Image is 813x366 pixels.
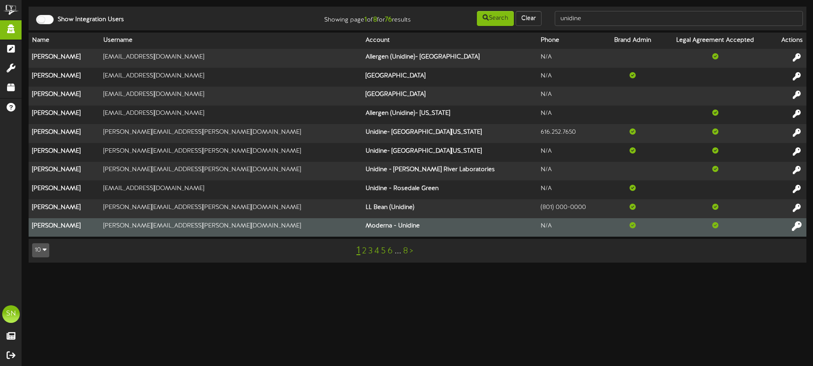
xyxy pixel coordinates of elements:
[537,124,604,143] td: 616.252.7650
[410,246,413,256] a: >
[537,49,604,68] td: N/A
[537,87,604,106] td: N/A
[100,33,363,49] th: Username
[537,180,604,199] td: N/A
[537,68,604,87] td: N/A
[395,246,401,256] a: ...
[2,305,20,323] div: SN
[362,180,537,199] th: Unidine - Rosedale Green
[356,245,360,256] a: 1
[537,33,604,49] th: Phone
[374,246,379,256] a: 4
[403,246,408,256] a: 8
[32,243,49,257] button: 10
[362,124,537,143] th: Unidine- [GEOGRAPHIC_DATA][US_STATE]
[100,68,363,87] td: [EMAIL_ADDRESS][DOMAIN_NAME]
[385,16,392,24] strong: 76
[362,49,537,68] th: Allergen (Unidine)- [GEOGRAPHIC_DATA]
[770,33,806,49] th: Actions
[373,16,377,24] strong: 8
[362,87,537,106] th: [GEOGRAPHIC_DATA]
[51,15,124,24] label: Show Integration Users
[362,106,537,124] th: Allergen (Unidine)- [US_STATE]
[362,218,537,237] th: Moderna - Unidine
[362,199,537,218] th: LL Bean (Unidine)
[287,10,417,25] div: Showing page of for results
[516,11,542,26] button: Clear
[29,87,100,106] th: [PERSON_NAME]
[100,162,363,181] td: [PERSON_NAME][EMAIL_ADDRESS][PERSON_NAME][DOMAIN_NAME]
[555,11,803,26] input: -- Search --
[100,218,363,237] td: [PERSON_NAME][EMAIL_ADDRESS][PERSON_NAME][DOMAIN_NAME]
[100,49,363,68] td: [EMAIL_ADDRESS][DOMAIN_NAME]
[477,11,514,26] button: Search
[100,124,363,143] td: [PERSON_NAME][EMAIL_ADDRESS][PERSON_NAME][DOMAIN_NAME]
[100,87,363,106] td: [EMAIL_ADDRESS][DOMAIN_NAME]
[362,162,537,181] th: Unidine - [PERSON_NAME] River Laboratories
[29,106,100,124] th: [PERSON_NAME]
[368,246,373,256] a: 3
[362,143,537,162] th: Unidine- [GEOGRAPHIC_DATA][US_STATE]
[29,124,100,143] th: [PERSON_NAME]
[381,246,386,256] a: 5
[29,143,100,162] th: [PERSON_NAME]
[537,199,604,218] td: (801) 000-0000
[364,16,367,24] strong: 1
[362,246,366,256] a: 2
[100,199,363,218] td: [PERSON_NAME][EMAIL_ADDRESS][PERSON_NAME][DOMAIN_NAME]
[537,106,604,124] td: N/A
[100,106,363,124] td: [EMAIL_ADDRESS][DOMAIN_NAME]
[537,218,604,237] td: N/A
[29,162,100,181] th: [PERSON_NAME]
[29,49,100,68] th: [PERSON_NAME]
[537,143,604,162] td: N/A
[604,33,661,49] th: Brand Admin
[29,68,100,87] th: [PERSON_NAME]
[362,68,537,87] th: [GEOGRAPHIC_DATA]
[29,33,100,49] th: Name
[29,180,100,199] th: [PERSON_NAME]
[100,143,363,162] td: [PERSON_NAME][EMAIL_ADDRESS][PERSON_NAME][DOMAIN_NAME]
[362,33,537,49] th: Account
[537,162,604,181] td: N/A
[388,246,393,256] a: 6
[661,33,770,49] th: Legal Agreement Accepted
[29,218,100,237] th: [PERSON_NAME]
[100,180,363,199] td: [EMAIL_ADDRESS][DOMAIN_NAME]
[29,199,100,218] th: [PERSON_NAME]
